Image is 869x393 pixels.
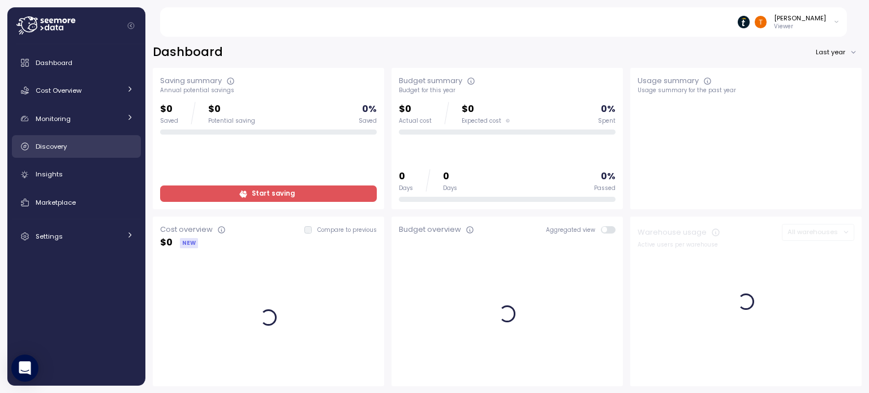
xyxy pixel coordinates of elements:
a: Marketplace [12,191,141,214]
span: Start saving [252,186,295,201]
div: Saved [359,117,377,125]
button: Last year [815,44,862,61]
div: [PERSON_NAME] [774,14,826,23]
a: Start saving [160,185,377,202]
p: $0 [208,102,255,117]
p: $0 [160,102,178,117]
div: Days [399,184,413,192]
span: Marketplace [36,198,76,207]
div: Budget overview [399,224,461,235]
div: Usage summary [638,75,699,87]
a: Settings [12,225,141,248]
a: Monitoring [12,107,141,130]
div: NEW [180,238,198,248]
img: ACg8ocJml0foWApaOMQy2-PyKNIfXiH2V-KiQM1nFjw1XwMASpq_4A=s96-c [755,16,767,28]
div: Passed [594,184,616,192]
p: Viewer [774,23,826,31]
div: Actual cost [399,117,432,125]
img: 6714de1ca73de131760c52a6.PNG [738,16,750,28]
span: Dashboard [36,58,72,67]
h2: Dashboard [153,44,223,61]
a: Insights [12,163,141,186]
a: Cost Overview [12,79,141,102]
p: 0 % [362,102,377,117]
p: 0 % [601,102,616,117]
div: Saving summary [160,75,222,87]
p: 0 [443,169,457,184]
div: Budget summary [399,75,462,87]
a: Dashboard [12,51,141,74]
p: Compare to previous [317,226,377,234]
span: Expected cost [462,117,501,125]
div: Potential saving [208,117,255,125]
button: Collapse navigation [124,21,138,30]
p: $0 [399,102,432,117]
div: Spent [598,117,616,125]
div: Annual potential savings [160,87,377,94]
span: Cost Overview [36,86,81,95]
div: Days [443,184,457,192]
span: Settings [36,232,63,241]
span: Aggregated view [546,226,601,234]
p: $0 [462,102,510,117]
p: $ 0 [160,235,173,251]
p: 0 % [601,169,616,184]
div: Cost overview [160,224,213,235]
p: 0 [399,169,413,184]
div: Usage summary for the past year [638,87,854,94]
span: Discovery [36,142,67,151]
a: Discovery [12,135,141,158]
div: Saved [160,117,178,125]
div: Open Intercom Messenger [11,355,38,382]
span: Monitoring [36,114,71,123]
div: Budget for this year [399,87,616,94]
span: Insights [36,170,63,179]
